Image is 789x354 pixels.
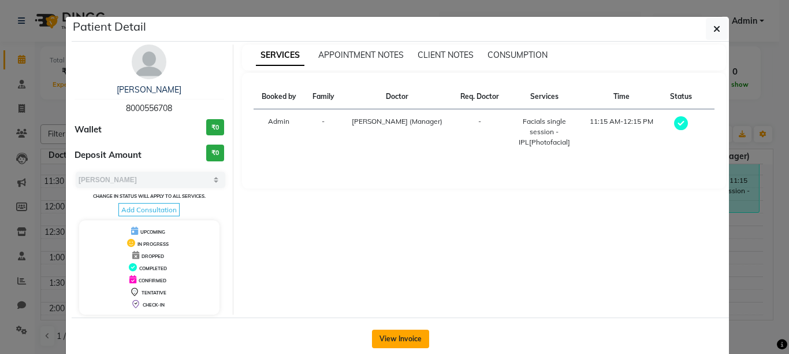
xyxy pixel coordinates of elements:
span: TENTATIVE [142,290,166,296]
span: CLIENT NOTES [418,50,474,60]
th: Services [508,84,580,109]
span: APPOINTMENT NOTES [318,50,404,60]
a: [PERSON_NAME] [117,84,181,95]
span: CHECK-IN [143,302,165,308]
td: - [304,109,342,155]
span: COMPLETED [139,265,167,271]
th: Family [304,84,342,109]
span: CONSUMPTION [487,50,548,60]
span: 8000556708 [126,103,172,113]
h3: ₹0 [206,119,224,136]
span: [PERSON_NAME] (Manager) [352,117,442,126]
div: Facials single session - IPL[Photofacial] [515,116,574,147]
th: Status [662,84,699,109]
img: avatar [132,45,166,79]
button: View Invoice [372,330,429,348]
h5: Patient Detail [73,18,146,35]
span: Wallet [75,123,102,137]
th: Req. Doctor [452,84,508,109]
span: IN PROGRESS [137,241,169,247]
span: CONFIRMED [139,278,166,283]
h3: ₹0 [206,145,224,161]
span: SERVICES [256,45,304,66]
small: Change in status will apply to all services. [93,193,206,199]
span: DROPPED [142,253,164,259]
th: Booked by [254,84,304,109]
th: Time [580,84,662,109]
td: - [452,109,508,155]
span: UPCOMING [140,229,165,235]
td: 11:15 AM-12:15 PM [580,109,662,155]
th: Doctor [342,84,452,109]
span: Add Consultation [118,203,180,216]
td: Admin [254,109,304,155]
span: Deposit Amount [75,149,142,162]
